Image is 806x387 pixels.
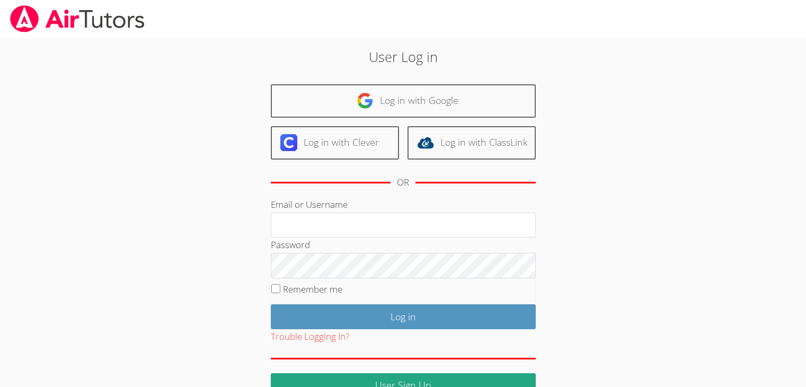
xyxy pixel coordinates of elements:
h2: User Log in [185,47,621,67]
div: OR [397,175,409,190]
a: Log in with ClassLink [408,126,536,160]
img: google-logo-50288ca7cdecda66e5e0955fdab243c47b7ad437acaf1139b6f446037453330a.svg [357,92,374,109]
a: Log in with Google [271,84,536,118]
label: Email or Username [271,198,348,210]
button: Trouble Logging In? [271,329,349,345]
label: Remember me [283,283,342,295]
label: Password [271,239,310,251]
img: classlink-logo-d6bb404cc1216ec64c9a2012d9dc4662098be43eaf13dc465df04b49fa7ab582.svg [417,134,434,151]
img: airtutors_banner-c4298cdbf04f3fff15de1276eac7730deb9818008684d7c2e4769d2f7ddbe033.png [9,5,146,32]
input: Log in [271,304,536,329]
img: clever-logo-6eab21bc6e7a338710f1a6ff85c0baf02591cd810cc4098c63d3a4b26e2feb20.svg [280,134,297,151]
a: Log in with Clever [271,126,399,160]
